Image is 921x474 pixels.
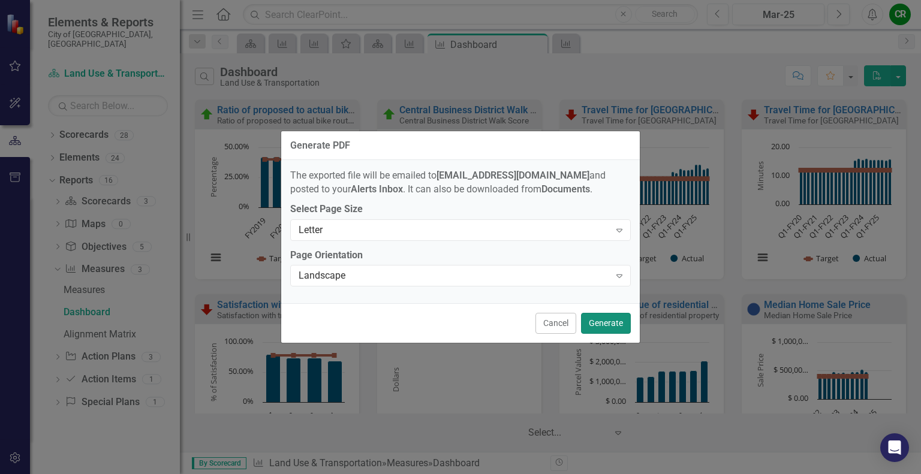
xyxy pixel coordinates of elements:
button: Generate [581,313,631,334]
strong: [EMAIL_ADDRESS][DOMAIN_NAME] [437,170,589,181]
strong: Alerts Inbox [351,183,403,195]
div: Landscape [299,269,610,283]
span: The exported file will be emailed to and posted to your . It can also be downloaded from . [290,170,606,195]
div: Letter [299,223,610,237]
label: Select Page Size [290,203,631,216]
div: Generate PDF [290,140,350,151]
label: Page Orientation [290,249,631,262]
div: Open Intercom Messenger [880,433,909,462]
strong: Documents [541,183,590,195]
button: Cancel [535,313,576,334]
